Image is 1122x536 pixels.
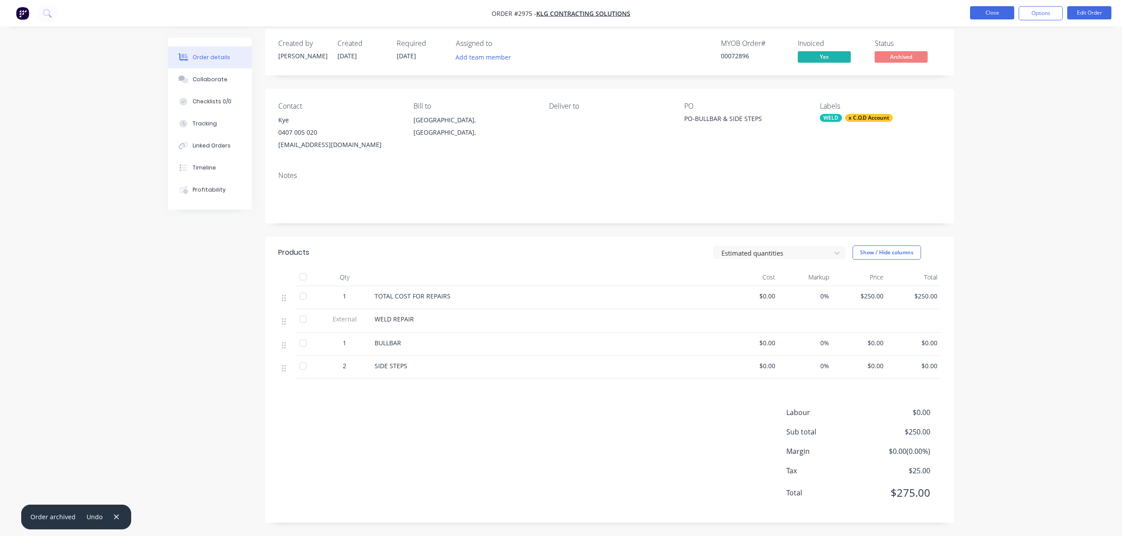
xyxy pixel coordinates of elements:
[786,427,865,437] span: Sub total
[278,247,309,258] div: Products
[970,6,1014,19] button: Close
[337,39,386,48] div: Created
[891,338,938,347] span: $0.00
[168,46,252,68] button: Order details
[413,102,534,110] div: Bill to
[168,91,252,113] button: Checklists 0/0
[82,511,107,523] button: Undo
[193,164,216,172] div: Timeline
[168,113,252,135] button: Tracking
[865,465,930,476] span: $25.00
[343,338,346,347] span: 1
[375,315,414,323] span: WELD REPAIR
[779,268,833,286] div: Markup
[865,446,930,457] span: $0.00 ( 0.00 %)
[30,512,76,521] div: Order archived
[193,53,230,61] div: Order details
[728,291,775,301] span: $0.00
[278,139,399,151] div: [EMAIL_ADDRESS][DOMAIN_NAME]
[728,338,775,347] span: $0.00
[492,9,536,18] span: Order #2975 -
[865,485,930,501] span: $275.00
[833,268,887,286] div: Price
[278,39,327,48] div: Created by
[786,465,865,476] span: Tax
[798,51,851,62] span: Yes
[168,179,252,201] button: Profitability
[853,245,921,260] button: Show / Hide columns
[168,68,252,91] button: Collaborate
[728,361,775,370] span: $0.00
[375,292,451,300] span: TOTAL COST FOR REPAIRS
[451,51,516,63] button: Add team member
[891,361,938,370] span: $0.00
[322,314,368,324] span: External
[875,51,928,62] span: Archived
[836,338,883,347] span: $0.00
[318,268,371,286] div: Qty
[820,102,941,110] div: Labels
[782,338,830,347] span: 0%
[836,291,883,301] span: $250.00
[782,361,830,370] span: 0%
[278,114,399,126] div: Kye
[193,75,227,83] div: Collaborate
[721,39,787,48] div: MYOB Order #
[865,407,930,418] span: $0.00
[397,39,445,48] div: Required
[786,407,865,418] span: Labour
[836,361,883,370] span: $0.00
[168,157,252,179] button: Timeline
[782,291,830,301] span: 0%
[343,291,346,301] span: 1
[343,361,346,370] span: 2
[684,102,805,110] div: PO
[724,268,779,286] div: Cost
[536,9,630,18] a: KLG Contracting Solutions
[845,114,893,122] div: x C.O.D Account
[193,120,217,128] div: Tracking
[721,51,787,60] div: 00072896
[820,114,842,122] div: WELD
[1019,6,1063,20] button: Options
[397,52,416,60] span: [DATE]
[375,339,401,347] span: BULLBAR
[887,268,941,286] div: Total
[16,7,29,20] img: Factory
[337,52,357,60] span: [DATE]
[865,427,930,437] span: $250.00
[168,135,252,157] button: Linked Orders
[456,51,516,63] button: Add team member
[278,126,399,139] div: 0407 005 020
[684,114,795,126] div: PO-BULLBAR & SIDE STEPS
[193,142,231,150] div: Linked Orders
[875,39,941,48] div: Status
[278,51,327,60] div: [PERSON_NAME]
[891,291,938,301] span: $250.00
[278,171,941,180] div: Notes
[413,114,534,139] div: [GEOGRAPHIC_DATA], [GEOGRAPHIC_DATA],
[1067,6,1111,19] button: Edit Order
[193,186,226,194] div: Profitability
[456,39,544,48] div: Assigned to
[798,39,864,48] div: Invoiced
[786,446,865,457] span: Margin
[413,114,534,142] div: [GEOGRAPHIC_DATA], [GEOGRAPHIC_DATA],
[549,102,670,110] div: Deliver to
[278,102,399,110] div: Contact
[786,487,865,498] span: Total
[278,114,399,151] div: Kye0407 005 020[EMAIL_ADDRESS][DOMAIN_NAME]
[375,362,407,370] span: SIDE STEPS
[193,98,231,106] div: Checklists 0/0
